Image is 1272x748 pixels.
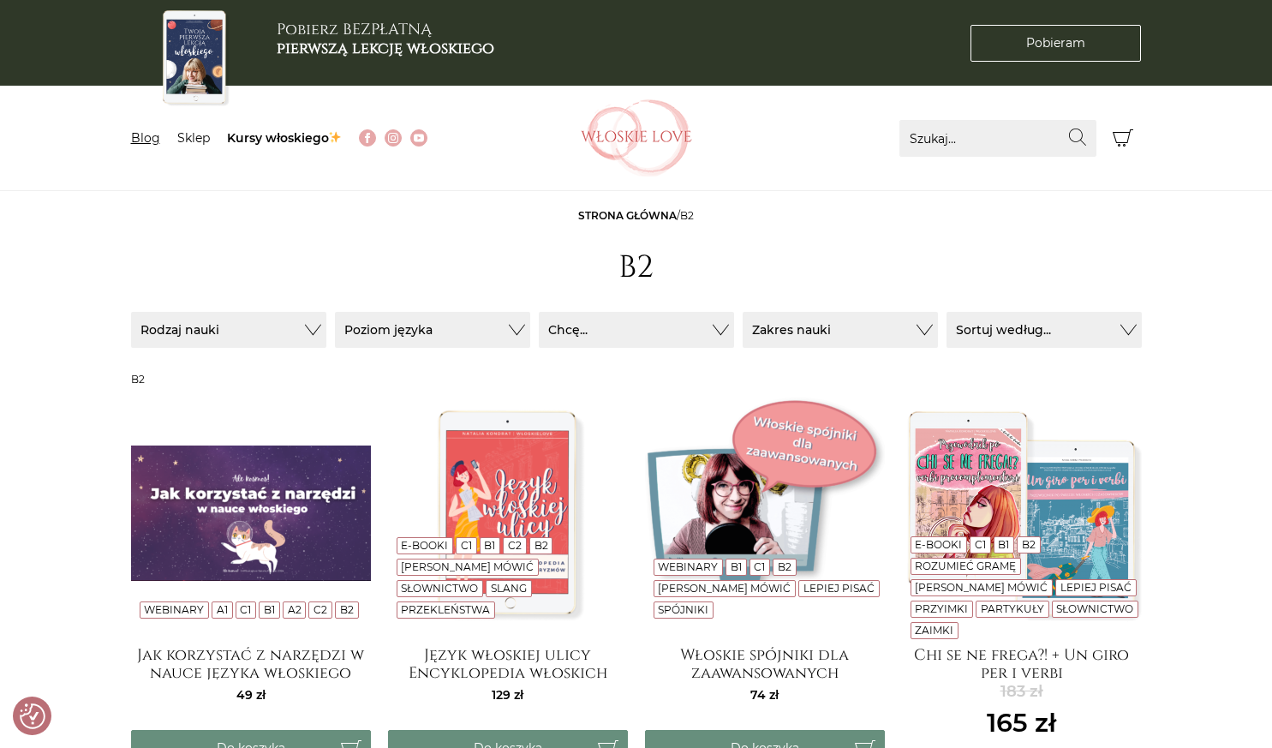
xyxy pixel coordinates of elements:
button: Preferencje co do zgód [20,703,45,729]
b: pierwszą lekcję włoskiego [277,38,494,59]
h3: B2 [131,374,1142,386]
button: Chcę... [539,312,734,348]
a: Rozumieć gramę [915,560,1016,572]
button: Sortuj według... [947,312,1142,348]
a: C1 [975,538,986,551]
a: C2 [508,539,522,552]
button: Rodzaj nauki [131,312,326,348]
a: B1 [998,538,1009,551]
a: Strona główna [578,209,677,222]
a: A1 [217,603,228,616]
a: [PERSON_NAME] mówić [915,581,1048,594]
a: C1 [754,560,765,573]
a: Przekleństwa [401,603,490,616]
a: Webinary [658,560,718,573]
a: E-booki [401,539,448,552]
a: [PERSON_NAME] mówić [401,560,534,573]
a: Lepiej pisać [1060,581,1132,594]
a: Zaimki [915,624,953,637]
img: Włoskielove [581,99,692,177]
span: Pobieram [1026,34,1085,52]
span: B2 [680,209,694,222]
a: Spójniki [658,603,708,616]
a: Kursy włoskiego [227,130,343,146]
a: C2 [314,603,327,616]
a: Język włoskiej ulicy Encyklopedia włoskich wulgaryzmów [388,646,628,680]
a: B2 [534,539,548,552]
a: Pobieram [970,25,1141,62]
button: Koszyk [1105,120,1142,157]
a: B1 [484,539,495,552]
h1: B2 [618,249,654,286]
a: B2 [778,560,791,573]
span: / [578,209,694,222]
img: Revisit consent button [20,703,45,729]
a: Partykuły [981,602,1044,615]
a: A2 [288,603,302,616]
a: C1 [240,603,251,616]
input: Szukaj... [899,120,1096,157]
a: B1 [731,560,742,573]
h3: Pobierz BEZPŁATNĄ [277,21,494,57]
span: 49 [236,687,266,703]
a: Jak korzystać z narzędzi w nauce języka włoskiego [131,646,371,680]
a: Webinary [144,603,204,616]
a: E-booki [915,538,962,551]
a: Słownictwo [1056,602,1133,615]
a: Lepiej pisać [803,582,875,595]
img: ✨ [329,131,341,143]
a: Sklep [177,130,210,146]
a: [PERSON_NAME] mówić [658,582,791,595]
span: 129 [492,687,523,703]
a: B2 [340,603,354,616]
a: Włoskie spójniki dla zaawansowanych [645,646,885,680]
span: 74 [750,687,779,703]
a: B1 [264,603,275,616]
ins: 165 [987,703,1056,742]
a: B2 [1022,538,1036,551]
a: Slang [491,582,527,595]
a: C1 [461,539,472,552]
a: Słownictwo [401,582,478,595]
a: Chi se ne frega?! + Un giro per i verbi [902,646,1142,680]
button: Poziom języka [335,312,530,348]
button: Zakres nauki [743,312,938,348]
a: Przyimki [915,602,968,615]
del: 183 [987,680,1056,703]
a: Blog [131,130,160,146]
